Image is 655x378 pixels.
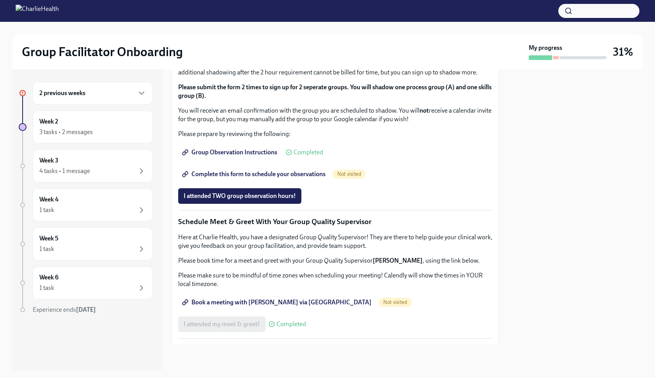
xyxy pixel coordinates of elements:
a: Week 34 tasks • 1 message [19,150,153,182]
a: Week 51 task [19,228,153,260]
p: Please make sure to be mindful of time zones when scheduling your meeting! Calendly will show the... [178,271,492,288]
a: Group Observation Instructions [178,145,283,160]
span: I attended TWO group observation hours! [184,192,296,200]
div: 1 task [39,284,54,292]
p: You will receive an email confirmation with the group you are scheduled to shadow. You will recei... [178,106,492,124]
span: Not visited [333,171,366,177]
h6: Week 4 [39,195,58,204]
a: Week 23 tasks • 2 messages [19,111,153,143]
div: 3 tasks • 2 messages [39,128,93,136]
strong: My progress [529,44,562,52]
p: Please prepare by reviewing the following: [178,130,492,138]
strong: [DATE] [76,306,96,313]
h6: Week 2 [39,117,58,126]
div: 1 task [39,245,54,253]
a: Week 61 task [19,267,153,299]
span: Complete this form to schedule your observations [184,170,326,178]
h3: 31% [613,45,633,59]
a: Week 41 task [19,189,153,221]
strong: not [420,107,429,114]
span: Experience ends [33,306,96,313]
span: Not visited [379,299,412,305]
div: 1 task [39,206,54,214]
span: Group Observation Instructions [184,148,277,156]
p: Schedule Meet & Greet With Your Group Quality Supervisor [178,217,492,227]
h2: Group Facilitator Onboarding [22,44,183,60]
span: Book a meeting with [PERSON_NAME] via [GEOGRAPHIC_DATA] [184,299,372,306]
button: I attended TWO group observation hours! [178,188,301,204]
span: Completed [276,321,306,327]
strong: Please submit the form 2 times to sign up for 2 seperate groups. You will shadow one process grou... [178,83,492,99]
h6: Week 5 [39,234,58,243]
h6: Week 6 [39,273,58,282]
h6: 2 previous weeks [39,89,85,97]
h6: Week 3 [39,156,58,165]
div: 4 tasks • 1 message [39,167,90,175]
p: Please book time for a meet and greet with your Group Quality Supervisor , using the link below. [178,256,492,265]
a: Book a meeting with [PERSON_NAME] via [GEOGRAPHIC_DATA] [178,295,377,310]
a: Complete this form to schedule your observations [178,166,331,182]
p: Here at Charlie Health, you have a designated Group Quality Supervisor! They are there to help gu... [178,233,492,250]
strong: [PERSON_NAME] [373,257,423,264]
div: 2 previous weeks [33,82,153,104]
span: Completed [294,149,323,155]
img: CharlieHealth [16,5,59,17]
